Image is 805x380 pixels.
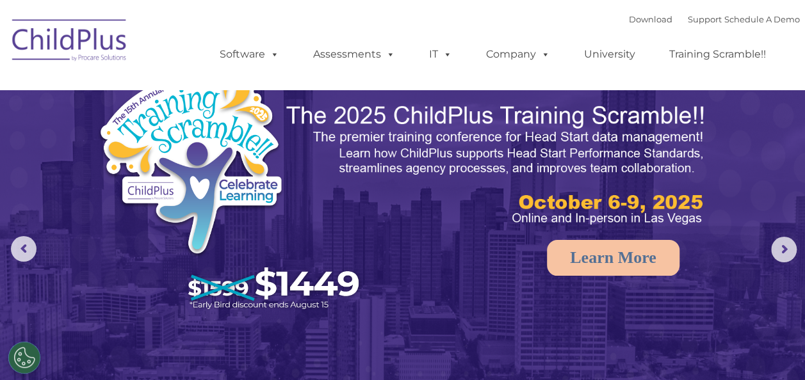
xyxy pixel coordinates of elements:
a: Download [629,14,672,24]
button: Cookies Settings [8,342,40,374]
font: | [629,14,800,24]
a: IT [416,42,465,67]
a: Learn More [547,240,679,276]
a: Company [473,42,563,67]
span: Phone number [178,137,232,146]
a: Schedule A Demo [724,14,800,24]
a: Assessments [300,42,408,67]
span: Last name [178,84,217,94]
a: University [571,42,648,67]
img: ChildPlus by Procare Solutions [6,10,134,74]
a: Software [207,42,292,67]
a: Training Scramble!! [656,42,779,67]
a: Support [688,14,722,24]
